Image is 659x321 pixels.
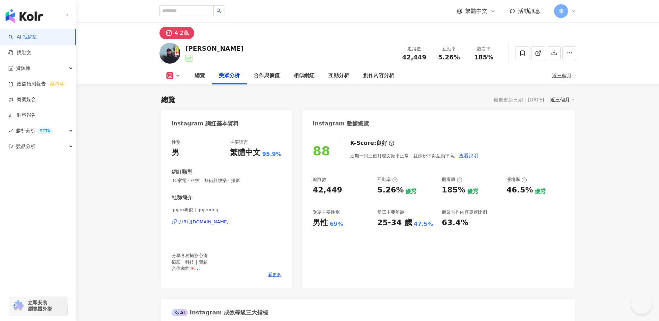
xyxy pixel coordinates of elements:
span: 趨勢分析 [16,123,53,139]
div: 社群簡介 [172,194,192,201]
div: 優秀 [535,188,546,195]
div: 優秀 [467,188,478,195]
div: 網紅類型 [172,168,192,176]
a: searchAI 找網紅 [8,34,38,41]
div: 繁體中文 [230,147,261,158]
div: Instagram 網紅基本資料 [172,120,239,127]
span: search [216,8,221,13]
div: 互動率 [436,46,462,52]
button: 查看說明 [459,149,479,163]
div: 主要語言 [230,139,248,146]
div: 近三個月 [550,95,575,104]
div: 互動率 [377,176,398,183]
span: 95.9% [262,150,282,158]
a: 洞察報告 [8,112,36,119]
img: chrome extension [11,300,25,311]
div: Instagram 數據總覽 [313,120,369,127]
span: 看更多 [268,272,281,278]
div: 25-34 歲 [377,217,412,228]
span: 42,449 [402,53,426,61]
div: 男性 [313,217,328,228]
a: 找貼文 [8,49,31,56]
div: 良好 [376,139,387,147]
span: 3C家電 · 科技 · 藝術與娛樂 · 攝影 [172,178,282,184]
div: 近三個月 [552,70,576,81]
a: 商案媒合 [8,96,36,103]
div: [URL][DOMAIN_NAME] [179,219,229,225]
iframe: Help Scout Beacon - Open [631,293,652,314]
span: 185% [474,54,494,61]
a: 效益預測報告ALPHA [8,81,66,88]
div: 受眾分析 [219,72,240,80]
img: KOL Avatar [159,43,180,64]
div: BETA [37,127,53,134]
div: K-Score : [350,139,394,147]
div: AI [172,309,188,316]
div: 受眾主要年齡 [377,209,404,215]
span: gojim狗俊 | gojimdog [172,207,282,213]
a: chrome extension立即安裝 瀏覽器外掛 [9,296,67,315]
div: 相似網紅 [294,72,314,80]
span: 分享各種攝影心得 攝影｜科技｜開箱 合作邀約💌 [PERSON_NAME][EMAIL_ADDRESS][DOMAIN_NAME] [172,253,250,283]
div: [PERSON_NAME] [186,44,244,53]
div: 47.5% [414,220,433,228]
div: 觀看率 [471,46,497,52]
div: 合作與價值 [254,72,280,80]
div: 5.26% [377,185,404,196]
span: 活動訊息 [518,8,540,14]
div: 總覽 [195,72,205,80]
div: 性別 [172,139,181,146]
div: 46.5% [506,185,533,196]
img: logo [6,9,43,23]
div: 受眾主要性別 [313,209,340,215]
div: 總覽 [161,95,175,105]
span: 資源庫 [16,60,31,76]
button: 4.2萬 [159,27,194,39]
div: 63.4% [442,217,468,228]
a: [URL][DOMAIN_NAME] [172,219,282,225]
div: 88 [313,144,330,158]
div: 互動分析 [328,72,349,80]
div: 優秀 [405,188,417,195]
div: 42,449 [313,185,342,196]
span: 5.26% [438,54,460,61]
span: 陳 [559,7,563,15]
div: 近期一到三個月發文頻率正常，且漲粉率與互動率高。 [350,149,479,163]
div: Instagram 成效等級三大指標 [172,309,268,316]
span: 查看說明 [459,153,478,158]
span: rise [8,129,13,133]
div: 追蹤數 [313,176,326,183]
div: 漲粉率 [506,176,527,183]
div: 創作內容分析 [363,72,394,80]
span: 立即安裝 瀏覽器外掛 [28,299,52,312]
div: 185% [442,185,466,196]
div: 商業合作內容覆蓋比例 [442,209,487,215]
div: 男 [172,147,179,158]
div: 追蹤數 [401,46,428,52]
div: 觀看率 [442,176,462,183]
span: 競品分析 [16,139,35,154]
div: 4.2萬 [175,28,189,38]
div: 最後更新日期：[DATE] [494,97,544,102]
span: 繁體中文 [465,7,487,15]
div: 69% [330,220,343,228]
